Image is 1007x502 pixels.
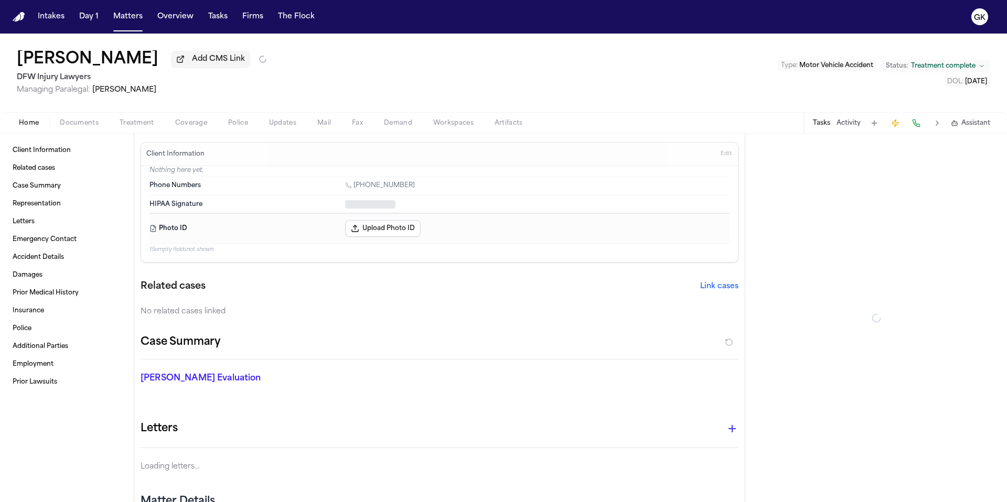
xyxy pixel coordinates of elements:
span: Assistant [961,119,990,127]
p: 15 empty fields not shown. [149,246,730,254]
span: [PERSON_NAME] [92,86,156,94]
button: Upload Photo ID [345,220,421,237]
a: Letters [8,213,125,230]
button: Assistant [951,119,990,127]
button: Overview [153,7,198,26]
a: Call 1 (682) 271-7226 [345,181,415,190]
span: Demand [384,119,412,127]
span: Police [228,119,248,127]
span: [DATE] [965,79,987,85]
span: Managing Paralegal: [17,86,90,94]
button: Add CMS Link [171,51,250,68]
button: Firms [238,7,267,26]
button: Edit DOL: 2025-06-24 [944,77,990,87]
h1: Letters [141,420,178,437]
span: Phone Numbers [149,181,201,190]
span: Updates [269,119,296,127]
h1: [PERSON_NAME] [17,50,158,69]
img: Finch Logo [13,12,25,22]
span: Coverage [175,119,207,127]
a: Client Information [8,142,125,159]
a: Damages [8,267,125,283]
dt: Photo ID [149,220,339,237]
dt: HIPAA Signature [149,200,339,209]
button: Edit [717,146,735,162]
span: Add CMS Link [192,54,245,64]
button: Add Task [867,116,882,130]
a: Insurance [8,302,125,319]
span: Status: [886,62,908,70]
p: Loading letters... [141,461,738,473]
span: Type : [781,62,798,69]
button: Day 1 [75,7,103,26]
a: Emergency Contact [8,231,125,248]
a: Additional Parties [8,338,125,355]
a: Home [13,12,25,22]
button: Tasks [813,119,830,127]
h2: Related cases [141,279,206,294]
span: Artifacts [495,119,523,127]
span: Edit [721,150,732,158]
button: Make a Call [909,116,924,130]
span: DOL : [947,79,963,85]
p: [PERSON_NAME] Evaluation [141,372,331,385]
span: Fax [352,119,363,127]
button: Change status from Treatment complete [881,60,990,72]
span: Motor Vehicle Accident [799,62,873,69]
span: Treatment [120,119,154,127]
button: Intakes [34,7,69,26]
a: Prior Medical History [8,285,125,301]
button: Tasks [204,7,232,26]
button: Link cases [700,281,738,292]
span: Mail [317,119,331,127]
span: Treatment complete [911,62,976,70]
button: Matters [109,7,147,26]
a: Employment [8,356,125,373]
button: The Flock [274,7,319,26]
span: Documents [60,119,99,127]
h2: Case Summary [141,334,220,351]
a: Case Summary [8,178,125,194]
h2: DFW Injury Lawyers [17,71,267,84]
div: No related cases linked [141,307,738,317]
a: Police [8,320,125,337]
span: Home [19,119,39,127]
button: Edit matter name [17,50,158,69]
span: Workspaces [433,119,474,127]
a: Accident Details [8,249,125,266]
a: Prior Lawsuits [8,374,125,390]
a: Representation [8,195,125,212]
button: Edit Type: Motor Vehicle Accident [778,60,876,71]
a: Related cases [8,160,125,177]
button: Activity [837,119,861,127]
button: Create Immediate Task [888,116,903,130]
h3: Client Information [144,150,207,158]
p: Nothing here yet. [149,166,730,177]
